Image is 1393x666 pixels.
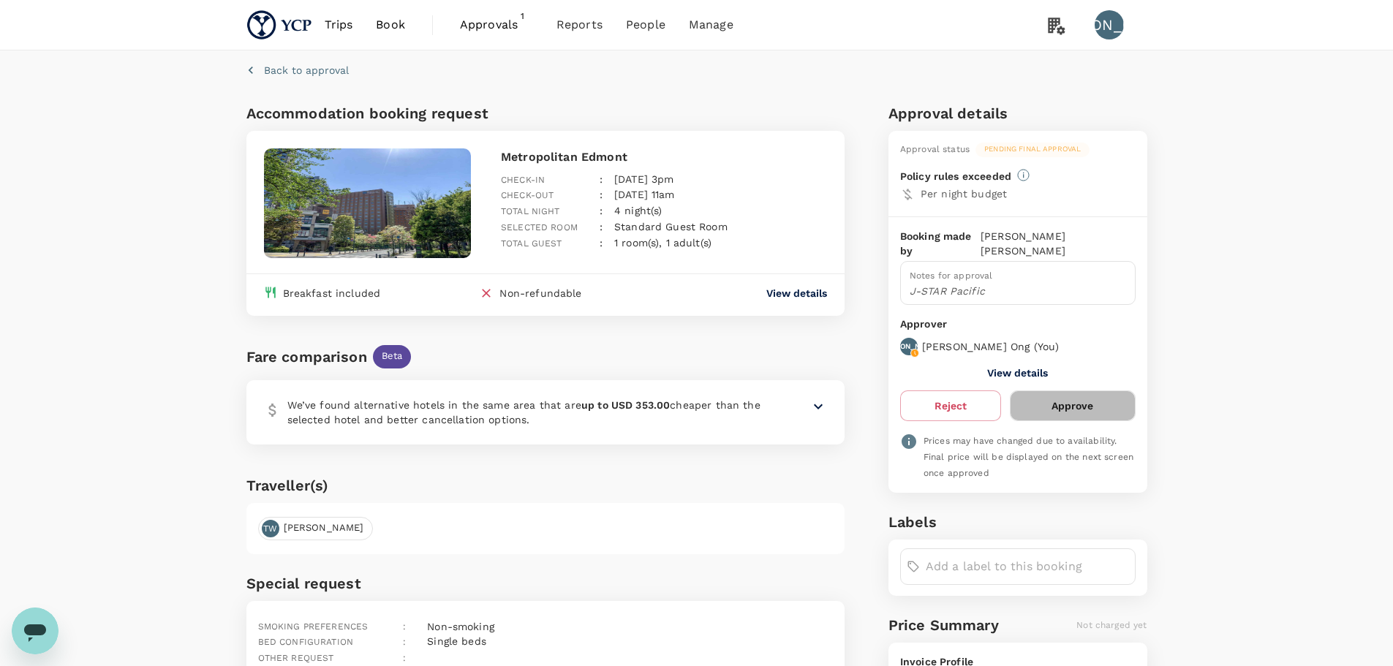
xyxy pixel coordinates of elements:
span: Reports [556,16,603,34]
iframe: Button to launch messaging window [12,608,58,654]
div: : [588,160,603,188]
span: Total guest [501,238,562,249]
div: : [588,224,603,251]
span: Check-out [501,190,554,200]
span: Prices may have changed due to availability. Final price will be displayed on the next screen onc... [924,436,1133,478]
img: YCP SG Pte. Ltd. [246,9,313,41]
span: Other request [258,653,334,663]
span: Not charged yet [1076,620,1147,630]
div: TW [262,520,279,537]
span: Pending final approval [975,144,1090,154]
div: Non-refundable [499,286,581,304]
div: Breakfast included [283,286,381,300]
span: Selected room [501,222,578,232]
span: Beta [373,349,412,363]
button: Reject [900,390,1001,421]
span: Total night [501,206,560,216]
p: Back to approval [264,63,349,77]
b: up to USD 353.00 [581,399,670,411]
span: Approvals [460,16,533,34]
span: : [403,653,406,663]
span: [PERSON_NAME] [275,521,373,535]
div: : [588,192,603,219]
span: Bed configuration [258,637,354,647]
button: View details [766,286,827,300]
p: Per night budget [921,186,1136,201]
div: [PERSON_NAME] [1095,10,1124,39]
div: Non-smoking [421,613,494,634]
span: Notes for approval [910,270,993,281]
p: 1 room(s), 1 adult(s) [614,235,711,250]
div: : [588,175,603,203]
p: Approver [900,317,1136,332]
p: 4 night(s) [614,203,662,218]
h6: Price Summary [888,613,999,637]
h6: Accommodation booking request [246,102,543,125]
div: Approval status [900,143,970,157]
span: Manage [689,16,733,34]
h6: Traveller(s) [246,474,845,497]
span: Smoking preferences [258,621,369,632]
button: Back to approval [246,63,349,77]
h6: Labels [888,510,1147,534]
span: Check-in [501,175,545,185]
span: Book [376,16,405,34]
div: : [588,208,603,235]
p: Policy rules exceeded [900,169,1011,183]
p: [PERSON_NAME] [PERSON_NAME] [981,229,1136,258]
h6: Approval details [888,102,1147,125]
p: We’ve found alternative hotels in the same area that are cheaper than the selected hotel and bett... [287,398,774,427]
h6: Special request [246,572,845,595]
p: [DATE] 11am [614,187,675,202]
img: hotel [264,148,472,258]
span: Trips [325,16,353,34]
p: J-STAR Pacific [910,284,1126,298]
p: [DATE] 3pm [614,172,674,186]
div: Single beds [421,628,486,650]
p: Booking made by [900,229,981,258]
button: View details [987,367,1048,379]
span: : [403,637,406,647]
input: Add a label to this booking [926,555,1129,578]
span: : [403,621,406,632]
span: People [626,16,665,34]
p: Metropolitan Edmont [501,148,827,166]
p: [PERSON_NAME] [878,341,939,352]
p: [PERSON_NAME] Ong ( You ) [922,339,1059,354]
div: Fare comparison [246,345,367,368]
button: Approve [1010,390,1135,421]
span: 1 [516,9,530,23]
p: Standard Guest Room [614,219,728,234]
